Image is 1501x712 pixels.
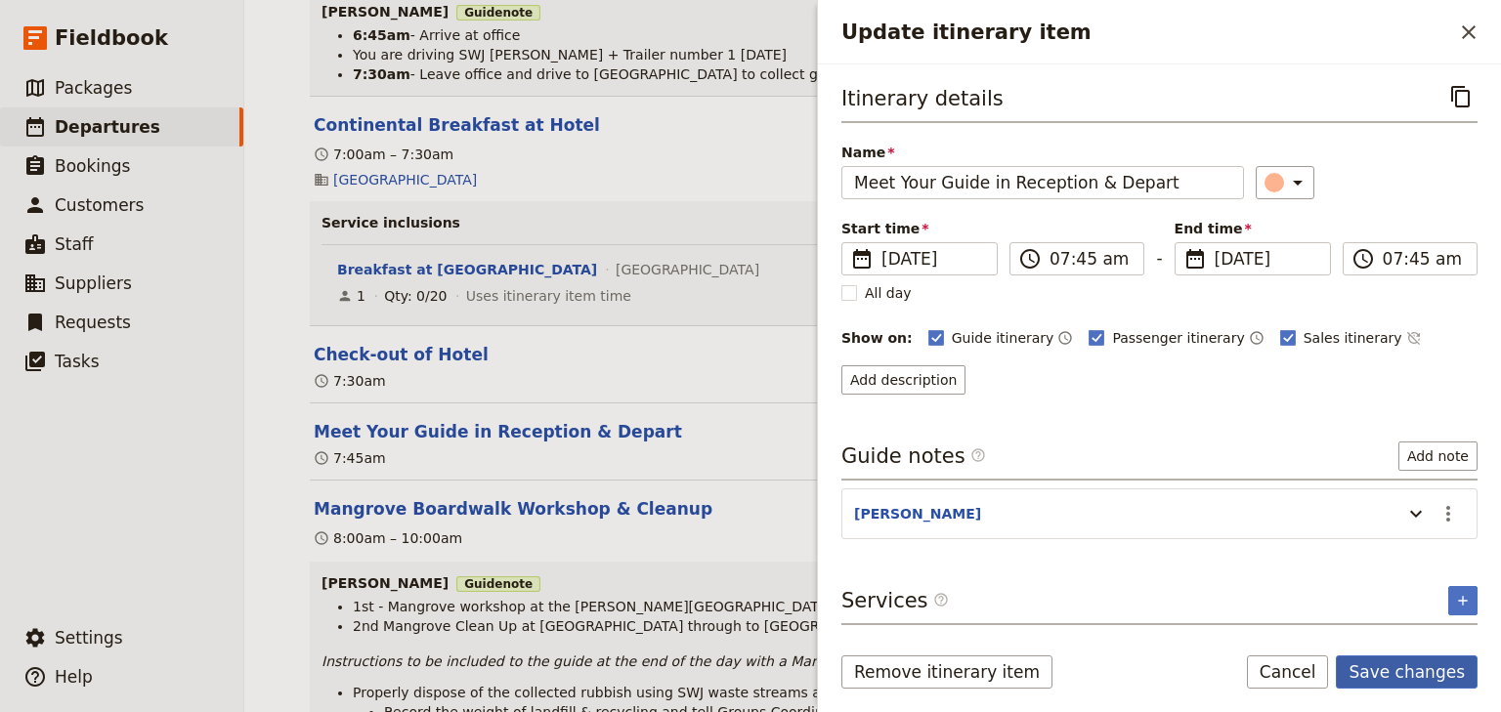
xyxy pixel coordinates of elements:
[970,447,986,463] span: ​
[410,27,521,43] span: - Arrive at office
[353,27,410,43] strong: 6:45am
[1351,247,1375,271] span: ​
[314,420,682,443] button: Edit this itinerary item
[314,343,489,366] button: Edit this itinerary item
[841,655,1052,689] button: Remove itinerary item
[466,286,631,306] span: Uses itinerary item time
[1452,16,1485,49] button: Close drawer
[616,260,759,279] span: [GEOGRAPHIC_DATA]
[55,313,131,332] span: Requests
[384,286,447,306] div: Qty: 0/20
[841,365,965,395] button: Add description
[314,497,712,521] button: Edit this itinerary item
[55,273,132,293] span: Suppliers
[353,685,868,700] span: Properly dispose of the collected rubbish using SWJ waste streams at office
[1050,247,1132,271] input: ​
[865,283,912,303] span: All day
[55,195,144,215] span: Customers
[1336,655,1478,689] button: Save changes
[353,47,787,63] span: You are driving SWJ [PERSON_NAME] + Trailer number 1 [DATE]
[1156,246,1162,275] span: -
[1448,586,1478,615] button: Add service inclusion
[1018,247,1042,271] span: ​
[353,618,908,634] span: 2nd Mangrove Clean Up at [GEOGRAPHIC_DATA] through to [GEOGRAPHIC_DATA]
[933,592,949,607] span: ​
[456,576,540,592] span: Guide note
[1247,655,1329,689] button: Cancel
[970,447,986,471] span: ​
[850,247,874,271] span: ​
[841,166,1244,199] input: Name
[333,170,477,189] a: [GEOGRAPHIC_DATA]
[1383,247,1465,271] input: ​
[1432,497,1465,530] button: Actions
[933,592,949,615] span: ​
[314,528,462,548] div: 8:00am – 10:00am
[1183,247,1207,271] span: ​
[1256,166,1314,199] button: ​
[55,667,93,687] span: Help
[55,234,94,254] span: Staff
[1249,326,1265,350] button: Time shown on passenger itinerary
[337,286,365,306] div: 1
[314,145,453,164] div: 7:00am – 7:30am
[841,328,913,348] div: Show on:
[322,213,1424,232] h3: Service inclusions
[841,441,986,471] h3: Guide notes
[841,219,998,238] span: Start time
[1398,441,1478,471] button: Add note
[881,247,985,271] span: [DATE]
[353,66,410,82] strong: 7:30am
[322,653,917,669] em: Instructions to be included to the guide at the end of the day with a Mangrove cleanup
[1175,219,1331,238] span: End time
[1057,326,1073,350] button: Time shown on guide itinerary
[456,5,540,21] span: Guide note
[322,2,1424,21] h3: [PERSON_NAME]
[1406,326,1422,350] button: Time not shown on sales itinerary
[1112,328,1244,348] span: Passenger itinerary
[314,448,386,468] div: 7:45am
[952,328,1054,348] span: Guide itinerary
[322,573,1424,593] h3: [PERSON_NAME]
[1266,171,1309,194] div: ​
[1444,80,1478,113] button: Copy itinerary item
[841,18,1452,47] h2: Update itinerary item
[55,23,168,53] span: Fieldbook
[841,84,1004,113] h3: Itinerary details
[55,156,130,176] span: Bookings
[314,371,386,391] div: 7:30am
[314,113,600,137] button: Edit this itinerary item
[55,352,100,371] span: Tasks
[55,78,132,98] span: Packages
[410,66,849,82] span: - Leave office and drive to [GEOGRAPHIC_DATA] to collect group
[1304,328,1402,348] span: Sales itinerary
[337,260,597,279] button: Edit this service option
[353,599,1002,614] span: 1st - Mangrove workshop at the [PERSON_NAME][GEOGRAPHIC_DATA] on [GEOGRAPHIC_DATA]
[841,143,1244,162] span: Name
[854,504,981,524] button: [PERSON_NAME]
[55,628,123,648] span: Settings
[841,586,949,615] h3: Services
[55,117,160,137] span: Departures
[1215,247,1318,271] span: [DATE]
